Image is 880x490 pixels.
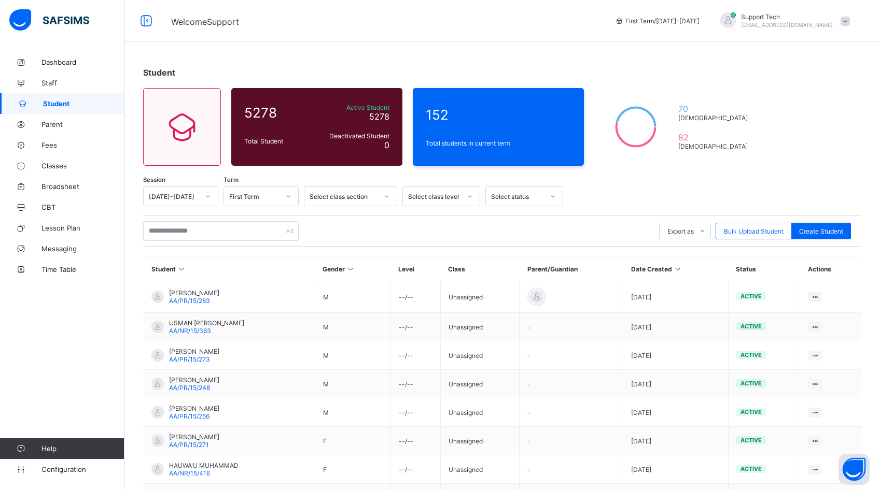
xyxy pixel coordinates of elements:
span: 152 [426,107,571,123]
td: [DATE] [623,341,729,370]
span: AA/PR/15/248 [169,384,210,392]
span: [PERSON_NAME] [169,405,219,412]
td: [DATE] [623,398,729,427]
span: [PERSON_NAME] [169,289,219,297]
th: Date Created [623,257,729,281]
span: Classes [41,162,124,170]
td: Unassigned [440,313,520,341]
span: USMAN [PERSON_NAME] [169,319,244,327]
td: F [315,455,390,484]
span: [PERSON_NAME] [169,348,219,355]
td: [DATE] [623,370,729,398]
span: Total students in current term [426,139,571,147]
span: active [741,351,762,358]
div: Total Student [242,135,313,148]
span: Staff [41,79,124,87]
span: active [741,323,762,330]
td: Unassigned [440,455,520,484]
td: --/-- [390,455,440,484]
th: Class [440,257,520,281]
span: Welcome Support [171,17,239,27]
span: Bulk Upload Student [724,227,784,235]
div: SupportTech [710,12,855,30]
span: [PERSON_NAME] [169,433,219,441]
th: Status [728,257,800,281]
span: AA/NR/15/363 [169,327,211,335]
td: --/-- [390,313,440,341]
img: safsims [9,9,89,31]
th: Student [144,257,315,281]
span: [PERSON_NAME] [169,376,219,384]
span: CBT [41,203,124,211]
td: M [315,398,390,427]
span: Messaging [41,244,124,253]
span: Dashboard [41,58,124,66]
span: [DEMOGRAPHIC_DATA] [678,142,752,150]
span: 5278 [244,105,311,121]
td: Unassigned [440,427,520,455]
span: Create Student [799,227,843,235]
span: active [741,465,762,472]
span: AA/PR/15/283 [169,297,210,305]
button: Open asap [839,454,870,485]
span: Help [41,444,124,453]
span: AA/PR/15/273 [169,355,210,363]
th: Actions [800,257,861,281]
td: Unassigned [440,341,520,370]
span: Fees [41,141,124,149]
span: Support Tech [741,13,833,21]
th: Gender [315,257,390,281]
span: Student [143,67,175,78]
span: 70 [678,104,752,114]
td: [DATE] [623,455,729,484]
div: First Term [229,193,280,200]
span: active [741,437,762,444]
td: --/-- [390,281,440,313]
td: [DATE] [623,313,729,341]
span: Term [224,176,239,183]
i: Sort in Ascending Order [346,265,355,273]
span: Student [43,99,124,108]
td: Unassigned [440,370,520,398]
td: F [315,427,390,455]
td: M [315,370,390,398]
span: 0 [384,140,389,150]
span: [DEMOGRAPHIC_DATA] [678,114,752,122]
span: Configuration [41,465,124,473]
span: HAUWA'U MUHAMMAD [169,462,239,469]
span: AA/PR/15/271 [169,441,209,449]
span: Time Table [41,265,124,273]
div: Select status [491,193,544,200]
span: Active Student [316,104,389,111]
span: Parent [41,120,124,128]
span: active [741,380,762,387]
div: [DATE]-[DATE] [149,193,199,200]
td: Unassigned [440,281,520,313]
div: Select class section [310,193,378,200]
i: Sort in Ascending Order [177,265,186,273]
span: Broadsheet [41,182,124,191]
td: M [315,313,390,341]
td: --/-- [390,398,440,427]
span: Session [143,176,165,183]
td: [DATE] [623,427,729,455]
div: Select class level [408,193,461,200]
th: Parent/Guardian [520,257,623,281]
td: Unassigned [440,398,520,427]
span: AA/NR/15/416 [169,469,210,477]
span: active [741,408,762,415]
span: active [741,293,762,300]
td: --/-- [390,341,440,370]
th: Level [390,257,440,281]
span: Lesson Plan [41,224,124,232]
td: [DATE] [623,281,729,313]
td: M [315,281,390,313]
span: Export as [667,227,694,235]
span: 5278 [369,111,389,122]
td: M [315,341,390,370]
span: Deactivated Student [316,132,389,140]
span: session/term information [615,17,700,25]
i: Sort in Ascending Order [674,265,682,273]
span: 82 [678,132,752,142]
span: AA/PR/15/256 [169,412,209,420]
